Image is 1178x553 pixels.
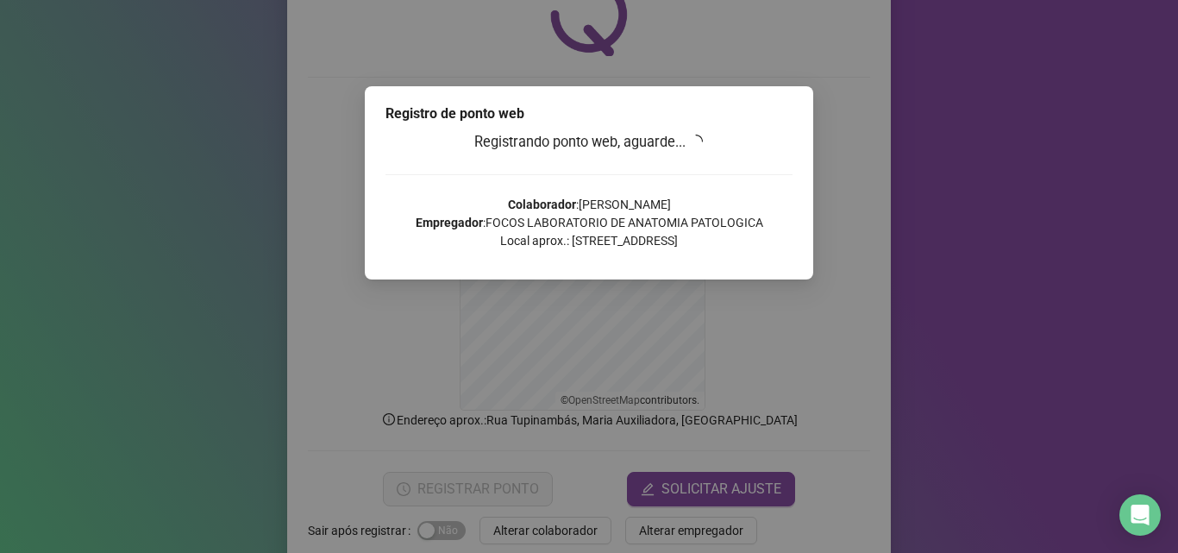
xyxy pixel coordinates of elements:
div: Registro de ponto web [385,104,793,124]
span: loading [687,133,705,151]
strong: Empregador [416,216,483,229]
strong: Colaborador [508,198,576,211]
div: Open Intercom Messenger [1119,494,1161,536]
h3: Registrando ponto web, aguarde... [385,131,793,154]
p: : [PERSON_NAME] : FOCOS LABORATORIO DE ANATOMIA PATOLOGICA Local aprox.: [STREET_ADDRESS] [385,196,793,250]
